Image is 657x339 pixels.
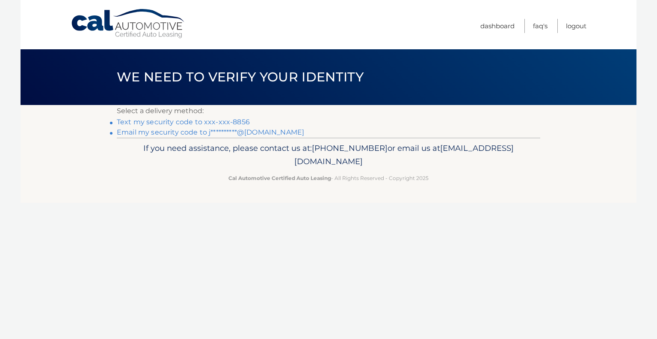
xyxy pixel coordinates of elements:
[71,9,186,39] a: Cal Automotive
[117,105,540,117] p: Select a delivery method:
[533,19,547,33] a: FAQ's
[122,141,535,169] p: If you need assistance, please contact us at: or email us at
[122,174,535,183] p: - All Rights Reserved - Copyright 2025
[312,143,388,153] span: [PHONE_NUMBER]
[566,19,586,33] a: Logout
[117,118,250,126] a: Text my security code to xxx-xxx-8856
[117,128,304,136] a: Email my security code to j**********@[DOMAIN_NAME]
[228,175,331,181] strong: Cal Automotive Certified Auto Leasing
[117,69,364,85] span: We need to verify your identity
[480,19,515,33] a: Dashboard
